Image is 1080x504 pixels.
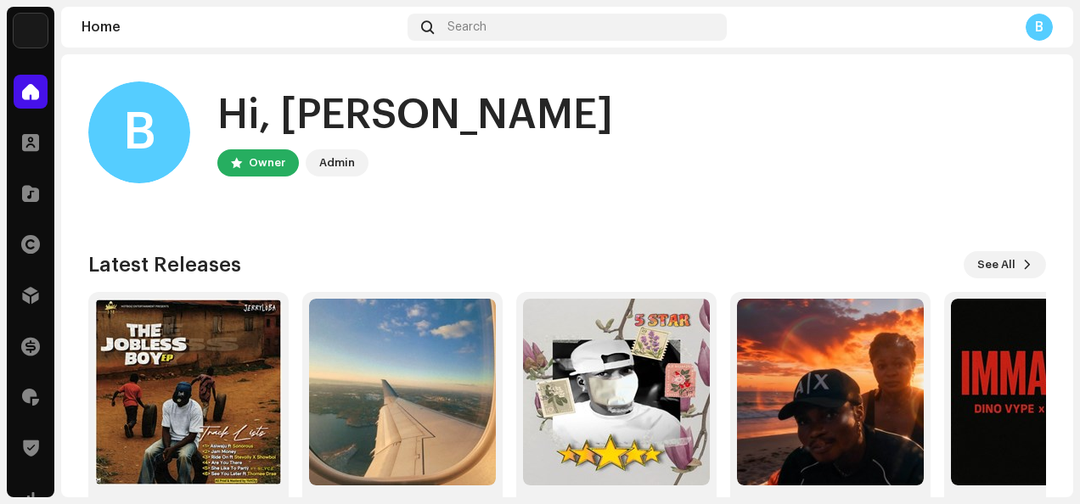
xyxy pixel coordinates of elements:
div: Hi, [PERSON_NAME] [217,88,613,143]
div: Admin [319,153,355,173]
span: Search [447,20,487,34]
img: c1fea85a-55d3-4762-9196-894a77359dc8 [95,299,282,485]
div: B [88,81,190,183]
img: 8a90d6e0-7a75-40ea-b936-b4ed853e16a3 [523,299,710,485]
div: Home [82,20,401,34]
img: 4d541a5d-5e07-4586-8314-e4060514bac0 [309,299,496,485]
div: B [1026,14,1053,41]
button: See All [964,251,1046,278]
h3: Latest Releases [88,251,241,278]
span: See All [977,248,1015,282]
div: Owner [249,153,285,173]
img: 786a15c8-434e-4ceb-bd88-990a331f4c12 [14,14,48,48]
img: a3feeaac-2d1c-40bb-8841-49ee955a95c1 [737,299,924,485]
